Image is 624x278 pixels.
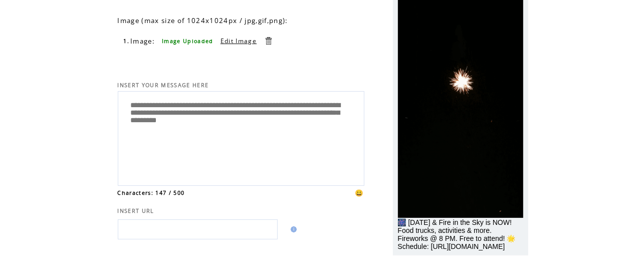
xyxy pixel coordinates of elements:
span: INSERT YOUR MESSAGE HERE [118,82,209,89]
a: Delete this item [264,36,273,46]
span: Image: [130,37,155,46]
a: Edit Image [221,37,257,45]
span: 😀 [355,188,364,197]
img: help.gif [288,226,297,232]
span: 🎆 [DATE] & Fire in the Sky is NOW! Food trucks, activities & more. Fireworks @ 8 PM. Free to atte... [398,218,516,250]
span: Characters: 147 / 500 [118,189,185,196]
span: Image Uploaded [162,38,214,45]
span: 1. [124,38,130,45]
span: INSERT URL [118,207,154,214]
span: Image (max size of 1024x1024px / jpg,gif,png): [118,16,288,25]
